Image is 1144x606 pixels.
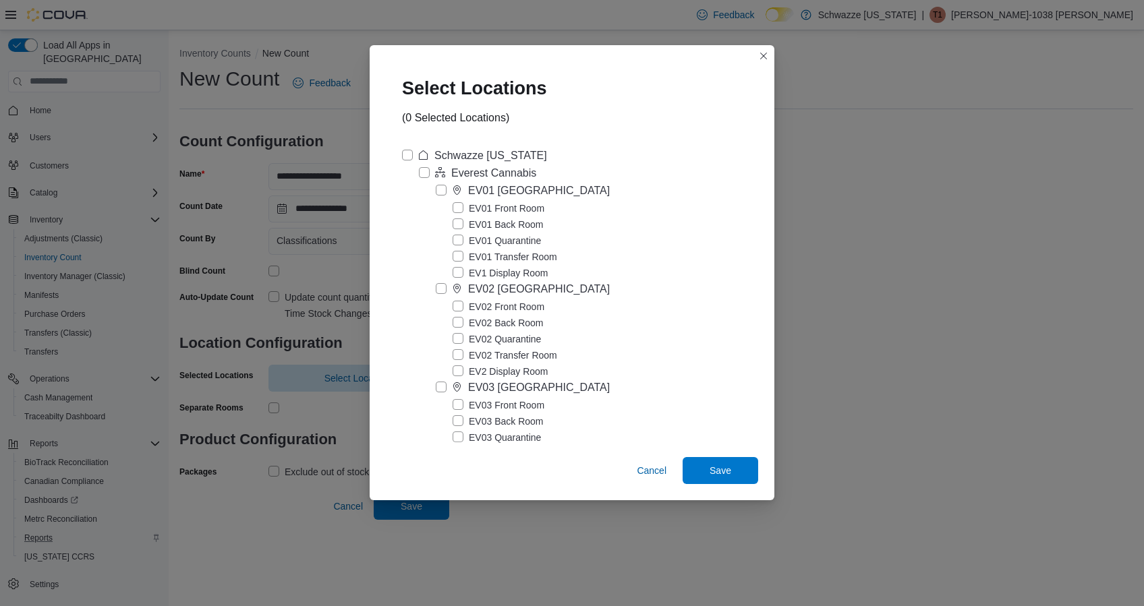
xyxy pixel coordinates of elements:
[434,148,547,164] div: Schwazze [US_STATE]
[468,183,610,199] div: EV01 [GEOGRAPHIC_DATA]
[683,457,758,484] button: Save
[453,200,544,216] label: EV01 Front Room
[453,265,548,281] label: EV1 Display Room
[453,315,544,331] label: EV02 Back Room
[468,281,610,297] div: EV02 [GEOGRAPHIC_DATA]
[453,363,548,380] label: EV2 Display Room
[755,48,772,64] button: Closes this modal window
[631,457,672,484] button: Cancel
[710,464,731,477] span: Save
[453,233,541,249] label: EV01 Quarantine
[451,165,536,181] div: Everest Cannabis
[402,110,509,126] div: (0 Selected Locations)
[453,429,541,446] label: EV03 Quarantine
[453,413,544,429] label: EV03 Back Room
[453,249,557,265] label: EV01 Transfer Room
[453,397,544,413] label: EV03 Front Room
[637,464,666,477] span: Cancel
[386,61,574,110] div: Select Locations
[453,216,544,233] label: EV01 Back Room
[468,380,610,396] div: EV03 [GEOGRAPHIC_DATA]
[453,347,557,363] label: EV02 Transfer Room
[453,299,544,315] label: EV02 Front Room
[453,446,557,462] label: EV03 Transfer Room
[453,331,541,347] label: EV02 Quarantine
